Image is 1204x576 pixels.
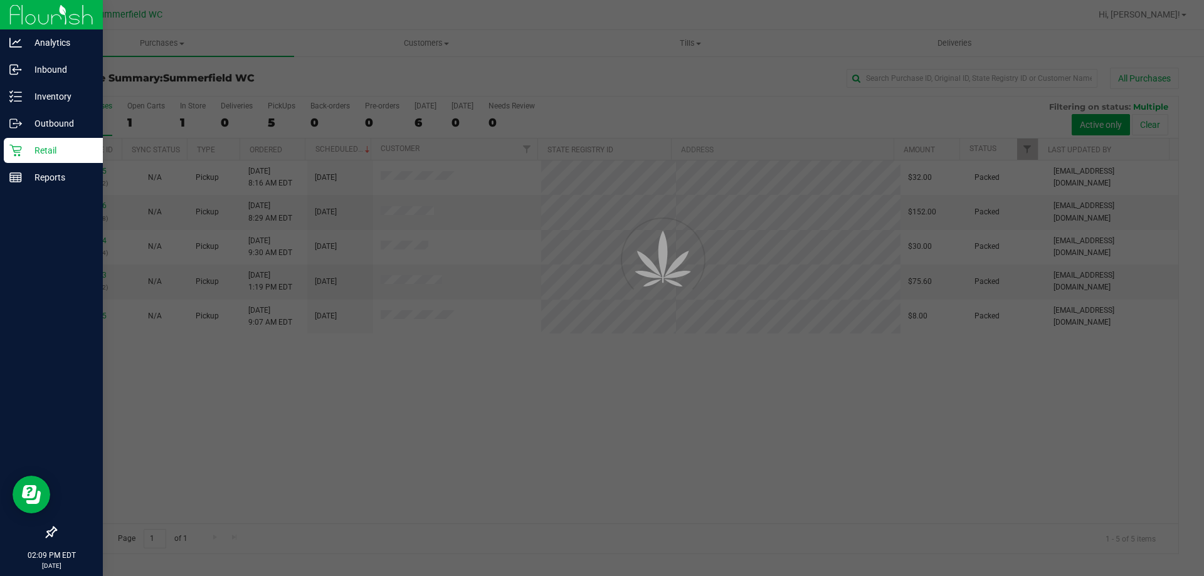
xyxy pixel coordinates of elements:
[22,62,97,77] p: Inbound
[9,36,22,49] inline-svg: Analytics
[9,90,22,103] inline-svg: Inventory
[22,116,97,131] p: Outbound
[22,170,97,185] p: Reports
[22,35,97,50] p: Analytics
[13,476,50,513] iframe: Resource center
[6,550,97,561] p: 02:09 PM EDT
[9,171,22,184] inline-svg: Reports
[9,117,22,130] inline-svg: Outbound
[6,561,97,570] p: [DATE]
[22,89,97,104] p: Inventory
[22,143,97,158] p: Retail
[9,63,22,76] inline-svg: Inbound
[9,144,22,157] inline-svg: Retail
